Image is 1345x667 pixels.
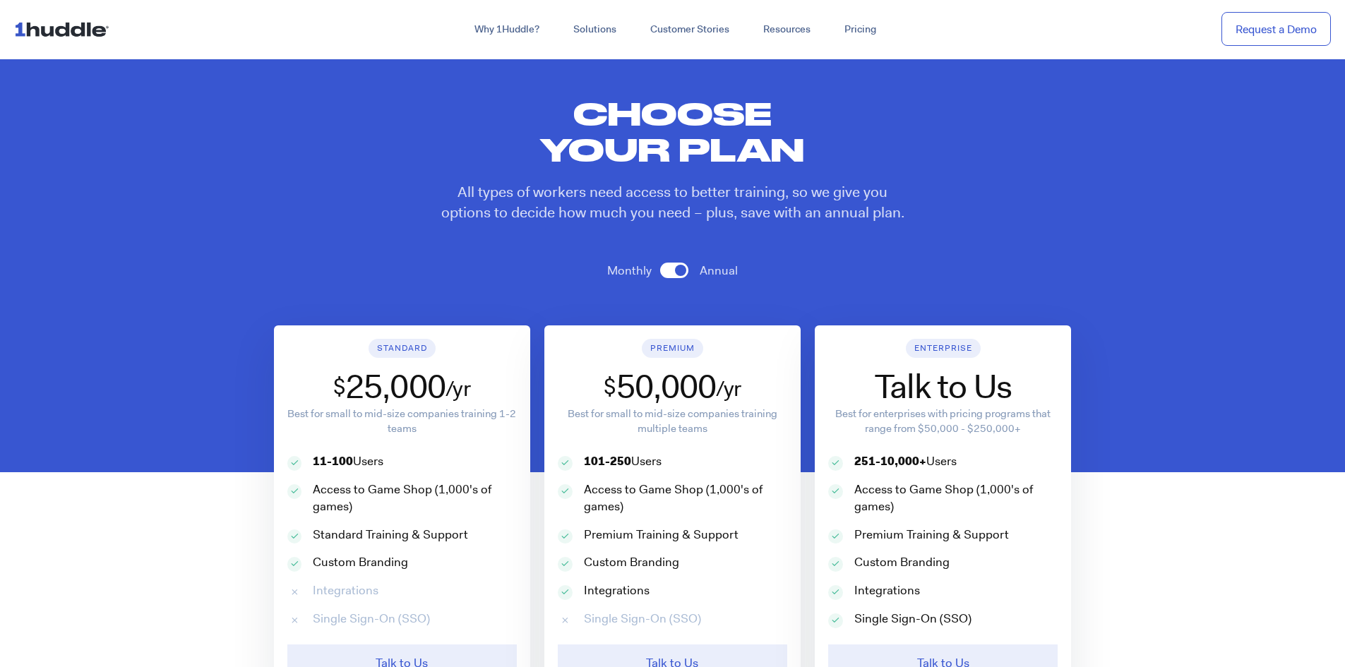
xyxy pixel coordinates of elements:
label: /yr [716,374,741,404]
span: Enterprise [914,342,972,354]
div: 50,000 [616,366,716,407]
img: ... [14,16,115,42]
p: Best for small to mid-size companies training 1-2 teams [287,407,517,436]
p: Access to Game Shop (1,000's of games) [854,481,1058,515]
span: $ [333,372,346,407]
span: Standard [377,342,427,354]
p: Users [584,453,662,470]
strong: 11-100 [313,453,353,469]
a: Solutions [556,17,633,42]
a: Resources [746,17,827,42]
p: Premium Training & Support [584,527,739,543]
p: Users [313,453,383,470]
div: Talk to Us [875,366,1012,407]
strong: 251-10,000+ [854,453,926,469]
span: Premium [650,342,695,354]
strong: 101-250 [584,453,631,469]
p: Integrations [584,582,650,599]
div: 25,000 [345,366,445,407]
p: Custom Branding [584,554,679,571]
p: Users [854,453,957,470]
p: Integrations [854,582,920,599]
p: Custom Branding [313,554,408,571]
span: $ [604,372,616,407]
p: Integrations [313,582,378,599]
p: Best for small to mid-size companies training multiple teams [558,407,787,436]
a: Pricing [827,17,893,42]
p: Premium Training & Support [854,527,1009,543]
p: Access to Game Shop (1,000's of games) [313,481,516,515]
h2: Choose your plan [509,95,837,168]
p: Single Sign-On (SSO) [854,611,972,627]
p: Access to Game Shop (1,000's of games) [584,481,787,515]
a: Why 1Huddle? [458,17,556,42]
a: Customer Stories [633,17,746,42]
span: Monthly [607,263,652,278]
label: /yr [446,374,471,404]
p: All types of workers need access to better training, so we give you options to decide how much yo... [441,182,904,224]
p: Single Sign-On (SSO) [313,611,430,627]
p: Custom Branding [854,554,950,571]
p: Single Sign-On (SSO) [584,611,701,627]
p: Standard Training & Support [313,527,468,543]
span: Annual [700,263,738,278]
p: Best for enterprises with pricing programs that range from $50,000 - $250,000+ [828,407,1058,436]
a: Request a Demo [1221,12,1331,47]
